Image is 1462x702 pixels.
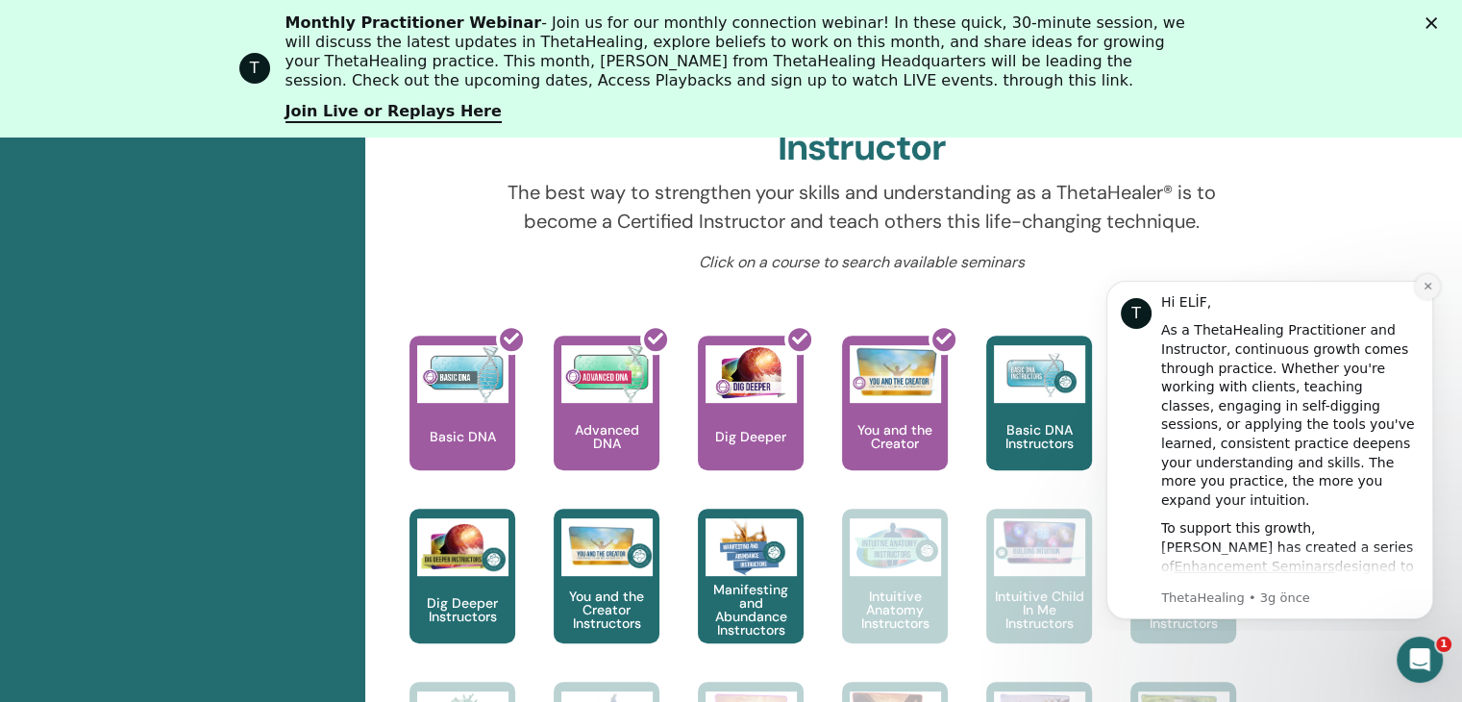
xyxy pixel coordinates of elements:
p: Manifesting and Abundance Instructors [698,583,804,637]
img: Dig Deeper Instructors [417,518,508,576]
p: Dig Deeper Instructors [409,596,515,623]
a: Join Live or Replays Here [285,102,502,123]
div: Profile image for ThetaHealing [239,53,270,84]
p: You and the Creator [842,423,948,450]
iframe: Intercom live chat [1397,637,1443,683]
p: Advanced DNA [554,423,659,450]
div: Kapat [1425,17,1445,29]
p: Click on a course to search available seminars [480,251,1245,274]
img: Intuitive Child In Me Instructors [994,518,1085,565]
img: Intuitive Anatomy Instructors [850,518,941,576]
p: Intuitive Child In Me Instructors [986,589,1092,630]
h2: Instructor [778,126,946,170]
p: The best way to strengthen your skills and understanding as a ThetaHealer® is to become a Certifi... [480,178,1245,236]
a: Dig Deeper Instructors Dig Deeper Instructors [409,509,515,682]
a: Basic DNA Instructors Basic DNA Instructors [986,336,1092,509]
a: You and the Creator Instructors You and the Creator Instructors [554,509,659,682]
a: Enhancement Seminars [97,295,258,311]
div: - Join us for our monthly connection webinar! In these quick, 30-minute session, we will discuss ... [285,13,1193,90]
span: 1 [1436,637,1451,652]
a: Dig Deeper Dig Deeper [698,336,804,509]
p: You and the Creator Instructors [554,589,659,630]
a: Advanced DNA Advanced DNA [554,336,659,509]
button: Dismiss notification [337,11,362,36]
p: Dig Deeper [707,430,794,443]
img: Advanced DNA [561,345,653,403]
p: Basic DNA Instructors [986,423,1092,450]
img: You and the Creator [850,345,941,398]
a: Manifesting and Abundance Instructors Manifesting and Abundance Instructors [698,509,804,682]
img: You and the Creator Instructors [561,518,653,576]
img: Manifesting and Abundance Instructors [706,518,797,576]
iframe: Intercom notifications mesaj [1078,263,1462,631]
p: Intuitive Anatomy Instructors [842,589,948,630]
a: You and the Creator You and the Creator [842,336,948,509]
p: Message from ThetaHealing, sent 3g önce [84,326,341,343]
img: Basic DNA [417,345,508,403]
b: Monthly Practitioner Webinar [285,13,542,32]
img: Dig Deeper [706,345,797,403]
a: Intuitive Child In Me Instructors Intuitive Child In Me Instructors [986,509,1092,682]
div: To support this growth, [PERSON_NAME] has created a series of designed to help you refine your kn... [84,256,341,464]
a: Basic DNA Basic DNA [409,336,515,509]
img: Basic DNA Instructors [994,345,1085,403]
a: Intuitive Anatomy Instructors Intuitive Anatomy Instructors [842,509,948,682]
